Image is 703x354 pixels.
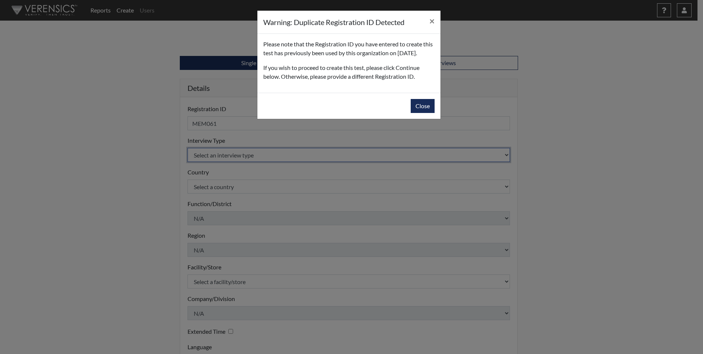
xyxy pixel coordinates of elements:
[429,15,435,26] span: ×
[424,11,440,31] button: Close
[263,17,404,28] h5: Warning: Duplicate Registration ID Detected
[411,99,435,113] button: Close
[263,63,435,81] p: If you wish to proceed to create this test, please click Continue below. Otherwise, please provid...
[263,40,435,57] p: Please note that the Registration ID you have entered to create this test has previously been use...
